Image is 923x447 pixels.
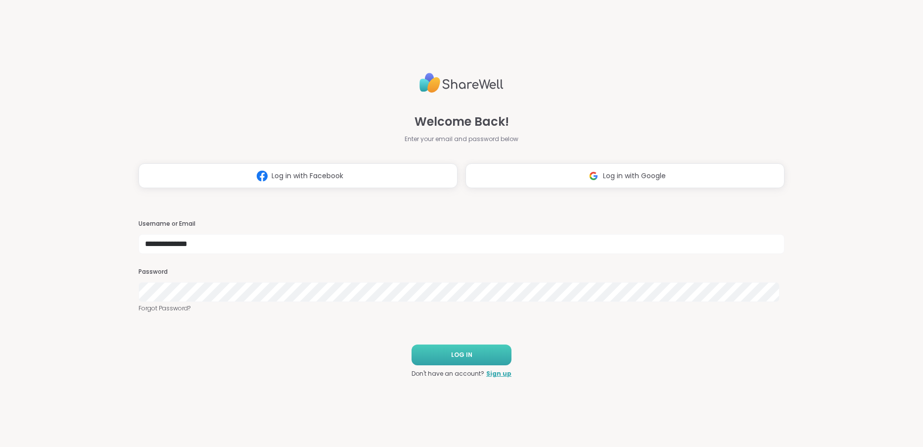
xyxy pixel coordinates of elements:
[415,113,509,131] span: Welcome Back!
[584,167,603,185] img: ShareWell Logomark
[603,171,666,181] span: Log in with Google
[138,268,785,276] h3: Password
[138,304,785,313] a: Forgot Password?
[465,163,785,188] button: Log in with Google
[272,171,343,181] span: Log in with Facebook
[405,135,518,144] span: Enter your email and password below
[138,220,785,228] h3: Username or Email
[486,369,511,378] a: Sign up
[451,350,472,359] span: LOG IN
[419,69,504,97] img: ShareWell Logo
[412,369,484,378] span: Don't have an account?
[253,167,272,185] img: ShareWell Logomark
[412,345,511,365] button: LOG IN
[138,163,458,188] button: Log in with Facebook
